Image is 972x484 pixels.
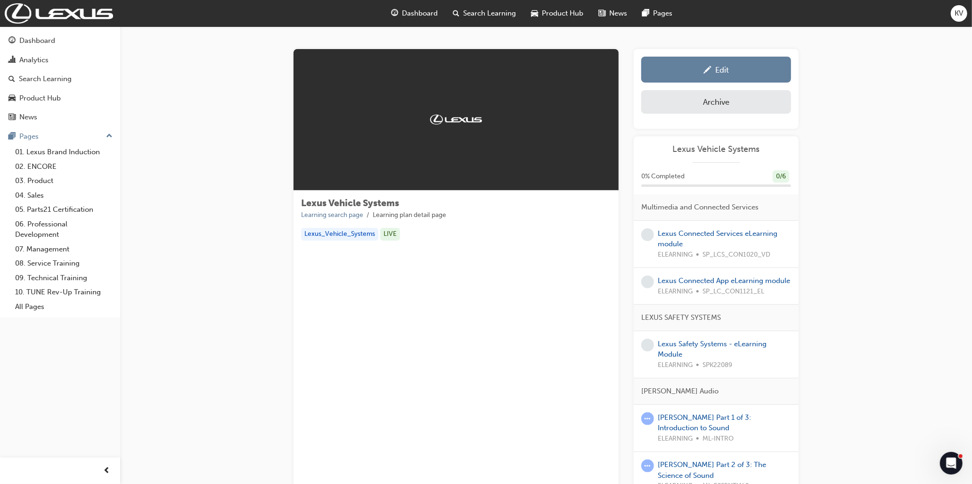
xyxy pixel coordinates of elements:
a: 09. Technical Training [11,271,116,285]
a: Lexus Safety Systems - eLearning Module [658,340,767,359]
a: 06. Professional Development [11,217,116,242]
button: DashboardAnalyticsSearch LearningProduct HubNews [4,30,116,128]
img: Trak [5,3,113,24]
div: Archive [703,97,729,107]
a: Lexus Vehicle Systems [641,144,791,155]
a: 01. Lexus Brand Induction [11,145,116,159]
span: car-icon [8,94,16,103]
span: ELEARNING [658,434,693,444]
a: Learning search page [301,211,363,219]
span: prev-icon [104,465,111,477]
span: ELEARNING [658,250,693,260]
span: 0 % Completed [641,171,685,182]
div: Pages [19,131,39,142]
span: learningRecordVerb_ATTEMPT-icon [641,459,654,472]
span: learningRecordVerb_NONE-icon [641,339,654,351]
div: Lexus_Vehicle_Systems [301,228,378,241]
span: search-icon [8,75,15,83]
div: Dashboard [19,35,55,46]
span: Multimedia and Connected Services [641,202,759,213]
span: Search Learning [464,8,516,19]
span: SP_LC_CON1121_EL [702,286,764,297]
button: Pages [4,128,116,145]
span: up-icon [106,130,113,142]
a: 02. ENCORE [11,159,116,174]
a: All Pages [11,300,116,314]
a: 08. Service Training [11,256,116,271]
span: KV [955,8,964,19]
a: 07. Management [11,242,116,257]
span: Product Hub [542,8,584,19]
span: learningRecordVerb_NONE-icon [641,228,654,241]
a: news-iconNews [591,4,635,23]
span: SP_LCS_CON1020_VD [702,250,770,260]
a: News [4,108,116,126]
a: 10. TUNE Rev-Up Training [11,285,116,300]
a: Search Learning [4,70,116,88]
span: news-icon [8,113,16,122]
span: chart-icon [8,56,16,65]
div: Product Hub [19,93,61,104]
span: LEXUS SAFETY SYSTEMS [641,312,721,323]
a: 03. Product [11,174,116,188]
a: Lexus Connected Services eLearning module [658,229,777,249]
a: [PERSON_NAME] Part 1 of 3: Introduction to Sound [658,413,751,433]
img: Trak [430,115,482,124]
a: Analytics [4,51,116,69]
iframe: Intercom live chat [940,452,963,475]
span: ELEARNING [658,360,693,371]
div: Analytics [19,55,49,66]
button: Archive [641,90,791,114]
a: guage-iconDashboard [384,4,446,23]
span: pencil-icon [703,66,711,75]
span: guage-icon [392,8,399,19]
a: 04. Sales [11,188,116,203]
span: search-icon [453,8,460,19]
span: News [610,8,628,19]
span: Pages [653,8,673,19]
div: News [19,112,37,123]
li: Learning plan detail page [373,210,446,221]
span: pages-icon [8,133,16,141]
div: 0 / 6 [773,170,789,183]
span: news-icon [599,8,606,19]
span: learningRecordVerb_ATTEMPT-icon [641,412,654,425]
a: search-iconSearch Learning [446,4,524,23]
a: [PERSON_NAME] Part 2 of 3: The Science of Sound [658,460,766,480]
span: [PERSON_NAME] Audio [641,386,719,397]
span: guage-icon [8,37,16,45]
a: Edit [641,57,791,83]
span: SPK22089 [702,360,732,371]
a: pages-iconPages [635,4,680,23]
span: Dashboard [402,8,438,19]
div: Edit [715,65,729,75]
a: car-iconProduct Hub [524,4,591,23]
span: learningRecordVerb_NONE-icon [641,275,654,288]
a: Product Hub [4,90,116,107]
span: car-icon [531,8,539,19]
div: Search Learning [19,74,72,84]
button: KV [951,5,967,22]
span: pages-icon [643,8,650,19]
div: LIVE [380,228,400,241]
a: Lexus Connected App eLearning module [658,276,790,285]
span: ML-INTRO [702,434,734,444]
a: 05. Parts21 Certification [11,202,116,217]
a: Dashboard [4,32,116,50]
span: Lexus Vehicle Systems [301,198,399,209]
span: ELEARNING [658,286,693,297]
